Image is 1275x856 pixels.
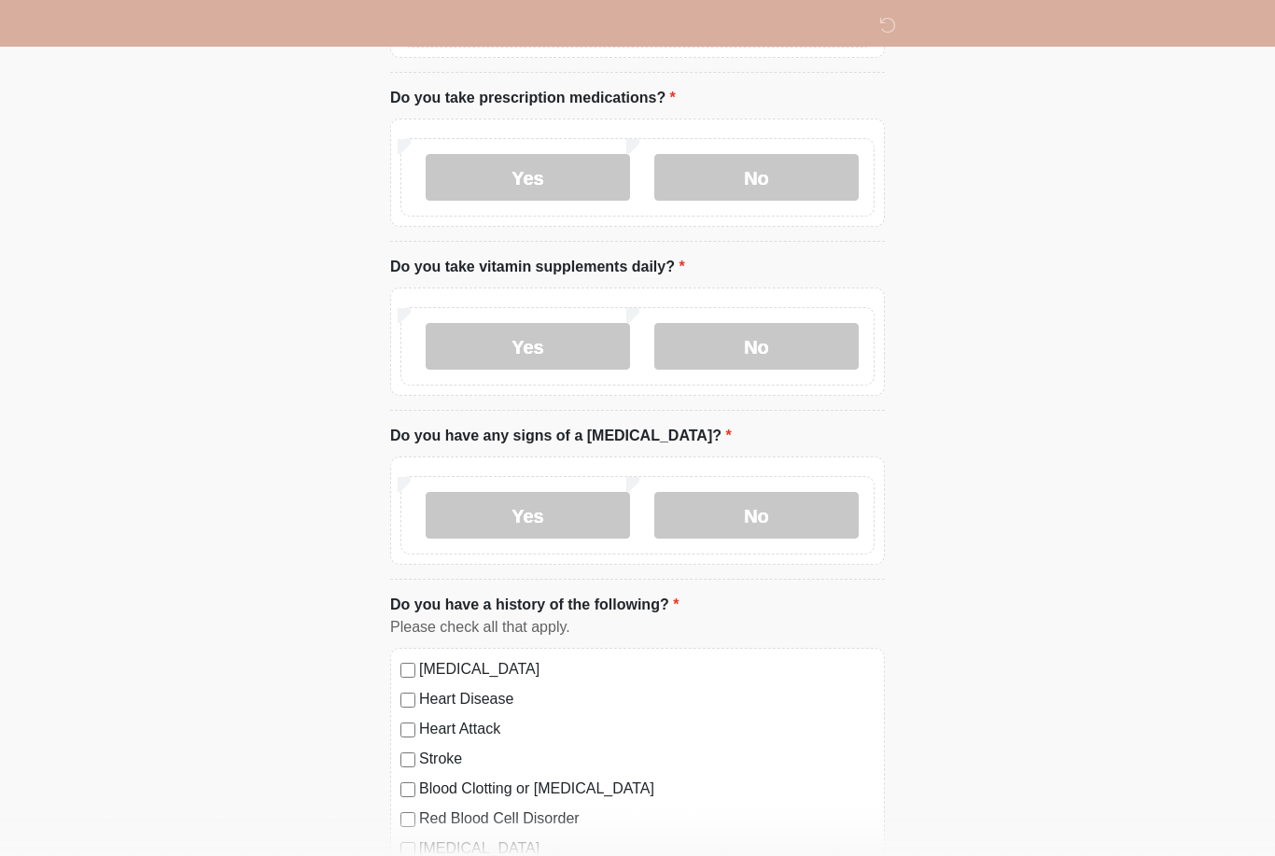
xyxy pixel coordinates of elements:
input: Heart Attack [400,723,415,737]
label: Do you have a history of the following? [390,594,679,616]
label: Yes [426,154,630,201]
label: No [654,323,859,370]
label: Blood Clotting or [MEDICAL_DATA] [419,778,875,800]
input: Red Blood Cell Disorder [400,812,415,827]
label: [MEDICAL_DATA] [419,658,875,681]
div: Please check all that apply. [390,616,885,638]
label: Heart Disease [419,688,875,710]
input: Blood Clotting or [MEDICAL_DATA] [400,782,415,797]
label: Red Blood Cell Disorder [419,807,875,830]
label: Heart Attack [419,718,875,740]
label: No [654,492,859,539]
label: Do you take vitamin supplements daily? [390,256,685,278]
label: Yes [426,492,630,539]
label: Do you take prescription medications? [390,87,676,109]
label: Stroke [419,748,875,770]
label: Yes [426,323,630,370]
input: Heart Disease [400,693,415,708]
input: [MEDICAL_DATA] [400,663,415,678]
input: Stroke [400,752,415,767]
label: Do you have any signs of a [MEDICAL_DATA]? [390,425,732,447]
label: No [654,154,859,201]
img: DM Wellness & Aesthetics Logo [371,14,396,37]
